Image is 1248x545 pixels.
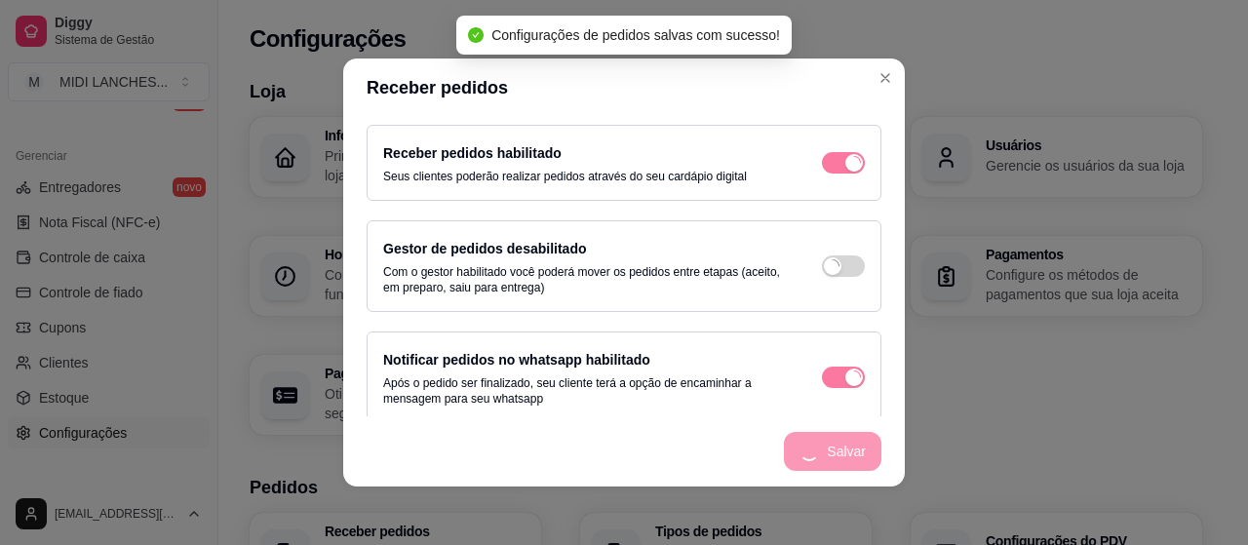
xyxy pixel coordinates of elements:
[847,370,861,384] span: loading
[343,58,905,117] header: Receber pedidos
[847,156,861,170] span: loading
[383,169,747,184] p: Seus clientes poderão realizar pedidos através do seu cardápio digital
[383,375,783,407] p: Após o pedido ser finalizado, seu cliente terá a opção de encaminhar a mensagem para seu whatsapp
[491,27,780,43] span: Configurações de pedidos salvas com sucesso!
[383,145,562,161] label: Receber pedidos habilitado
[383,352,650,368] label: Notificar pedidos no whatsapp habilitado
[383,264,783,295] p: Com o gestor habilitado você poderá mover os pedidos entre etapas (aceito, em preparo, saiu para ...
[870,62,901,94] button: Close
[383,241,586,256] label: Gestor de pedidos desabilitado
[468,27,484,43] span: check-circle
[826,259,839,273] span: loading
